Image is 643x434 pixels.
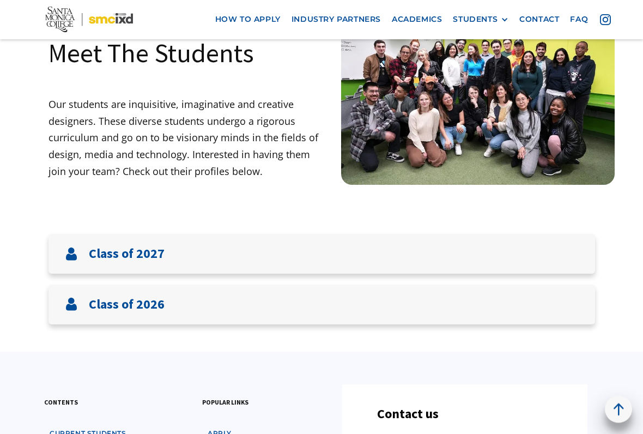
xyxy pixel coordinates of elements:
div: STUDENTS [453,15,498,25]
a: how to apply [210,10,286,30]
h3: Class of 2027 [89,246,165,262]
a: industry partners [286,10,386,30]
p: Our students are inquisitive, imaginative and creative designers. These diverse students undergo ... [48,97,322,180]
a: faq [565,10,593,30]
a: back to top [605,396,632,423]
h1: Meet The Students [48,37,254,70]
a: contact [514,10,565,30]
h3: Contact us [377,407,439,423]
h3: Class of 2026 [89,297,165,313]
img: Santa Monica College IxD Students engaging with industry [341,15,615,185]
img: Santa Monica College - SMC IxD logo [45,7,133,33]
div: STUDENTS [453,15,508,25]
a: Academics [386,10,447,30]
img: User icon [65,298,78,311]
img: icon - instagram [600,15,611,26]
h3: popular links [202,397,248,408]
h3: contents [44,397,78,408]
img: User icon [65,248,78,261]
